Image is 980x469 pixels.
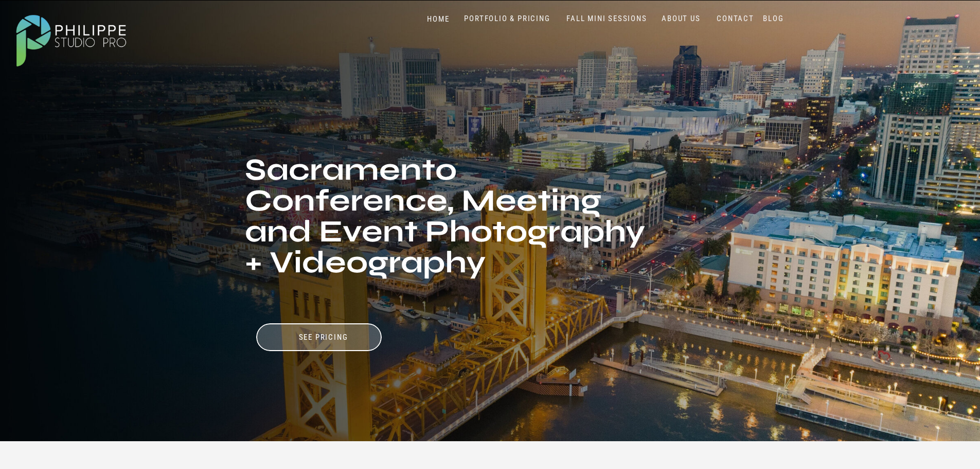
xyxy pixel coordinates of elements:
a: HOME [417,14,460,24]
a: PORTFOLIO & PRICING [460,14,555,24]
a: CONTACT [715,14,757,24]
a: BLOG [761,14,787,24]
h1: Sacramento Conference, Meeting and Event Photography + Videography [245,154,648,310]
a: See pricing [272,333,375,342]
a: ABOUT US [660,14,703,24]
a: FALL MINI SESSIONS [564,14,650,24]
